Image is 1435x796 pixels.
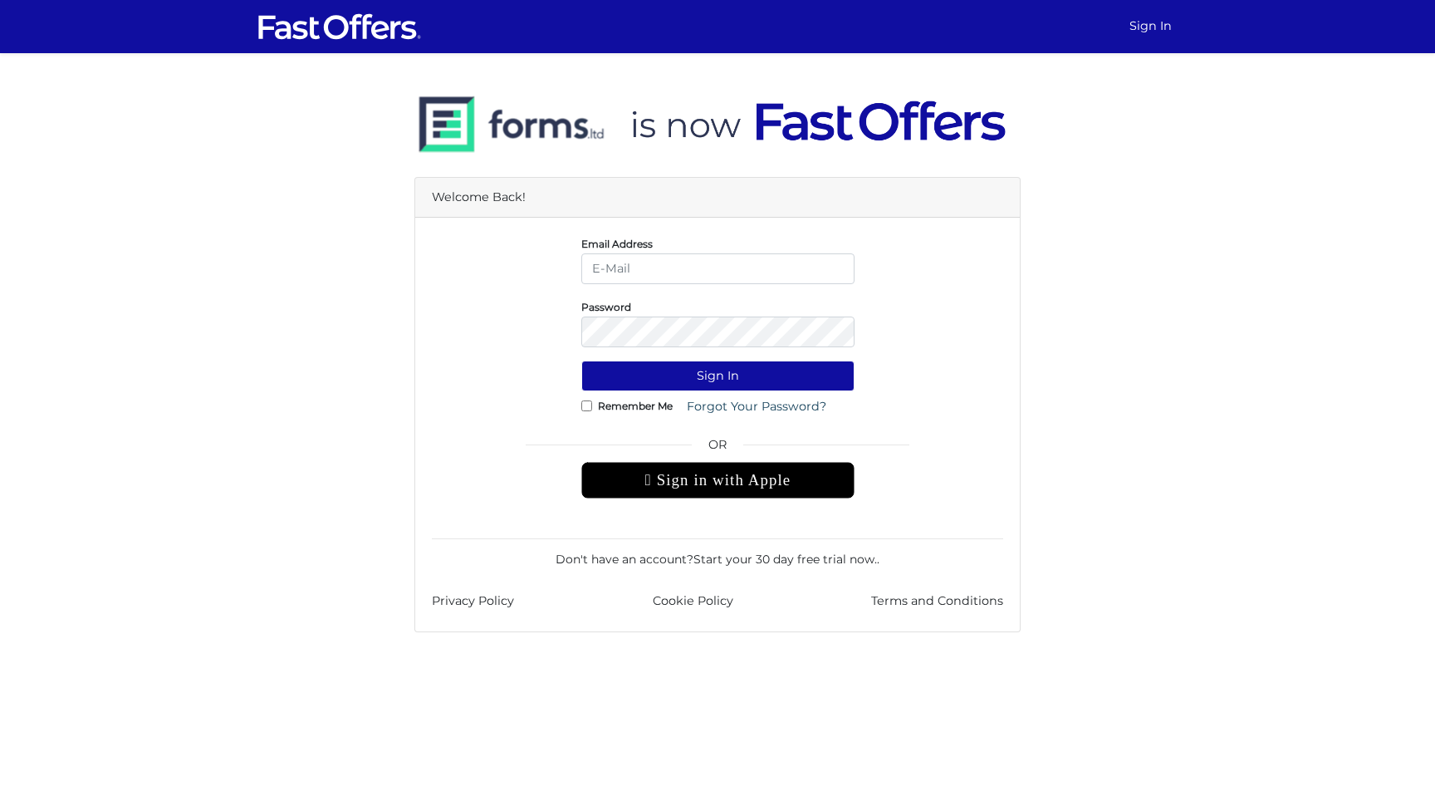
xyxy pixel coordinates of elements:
a: Privacy Policy [432,592,514,611]
label: Email Address [581,242,653,246]
div: Sign in with Apple [581,462,855,499]
label: Password [581,305,631,309]
span: OR [581,435,855,462]
a: Start your 30 day free trial now. [693,552,877,567]
input: E-Mail [581,253,855,284]
div: Welcome Back! [415,178,1020,218]
a: Terms and Conditions [871,592,1003,611]
a: Sign In [1123,10,1178,42]
a: Cookie Policy [653,592,733,611]
a: Forgot Your Password? [676,391,837,422]
label: Remember Me [598,404,673,408]
div: Don't have an account? . [432,538,1003,568]
button: Sign In [581,361,855,391]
